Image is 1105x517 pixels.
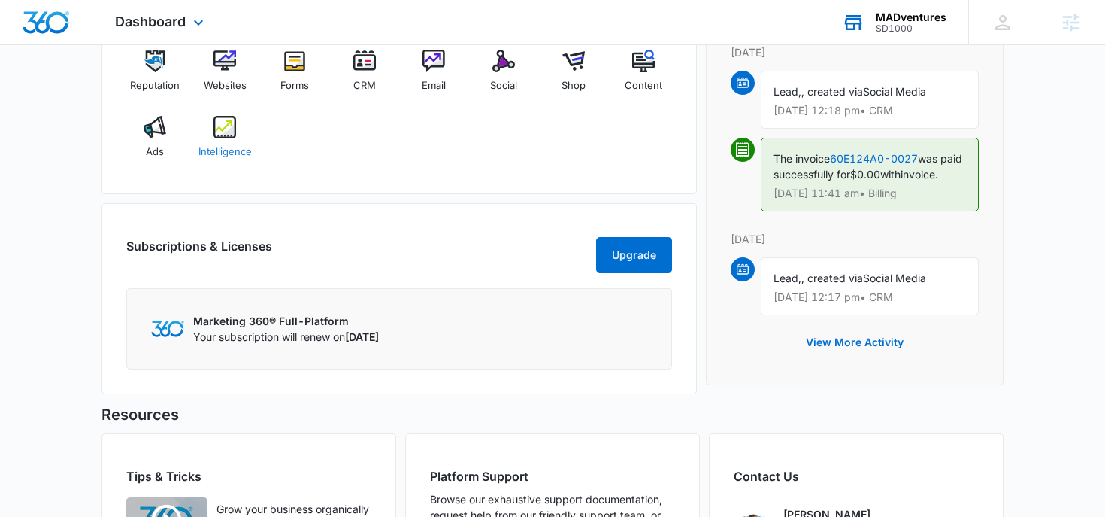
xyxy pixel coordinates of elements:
p: [DATE] 12:18 pm • CRM [773,105,966,116]
a: Shop [545,50,603,104]
h2: Platform Support [430,467,675,485]
p: [DATE] [731,44,979,60]
h2: Contact Us [734,467,979,485]
div: account name [876,11,946,23]
span: , created via [801,85,863,98]
h2: Subscriptions & Licenses [126,237,272,267]
p: [DATE] 12:17 pm • CRM [773,292,966,303]
span: Shop [562,78,586,93]
span: The invoice [773,152,830,165]
span: $0.00 [850,168,880,181]
button: View More Activity [791,324,919,360]
a: Intelligence [196,116,254,170]
span: Reputation [130,78,180,93]
span: with [880,168,901,181]
a: Forms [266,50,324,104]
span: Lead, [773,85,801,98]
div: account id [876,23,946,34]
a: 60E124A0-0027 [830,152,918,165]
span: invoice. [901,168,938,181]
span: CRM [353,78,376,93]
a: Email [405,50,463,104]
a: Reputation [126,50,184,104]
span: Social [490,78,517,93]
span: Dashboard [115,14,186,29]
button: Upgrade [596,237,672,273]
a: Content [614,50,672,104]
span: Ads [146,144,164,160]
span: Intelligence [198,144,252,160]
a: Ads [126,116,184,170]
span: Lead, [773,272,801,284]
p: [DATE] [731,231,979,247]
p: [DATE] 11:41 am • Billing [773,188,966,199]
span: Email [422,78,446,93]
h2: Tips & Tricks [126,467,371,485]
img: Marketing 360 Logo [151,321,184,336]
span: Social Media [863,272,926,284]
p: Marketing 360® Full-Platform [193,313,379,329]
a: Social [475,50,533,104]
a: Websites [196,50,254,104]
span: Content [625,78,662,93]
span: Websites [204,78,247,93]
span: Social Media [863,85,926,98]
span: , created via [801,272,863,284]
span: [DATE] [345,330,379,343]
a: CRM [335,50,393,104]
h5: Resources [101,403,1004,426]
p: Your subscription will renew on [193,329,379,345]
span: Forms [280,78,309,93]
